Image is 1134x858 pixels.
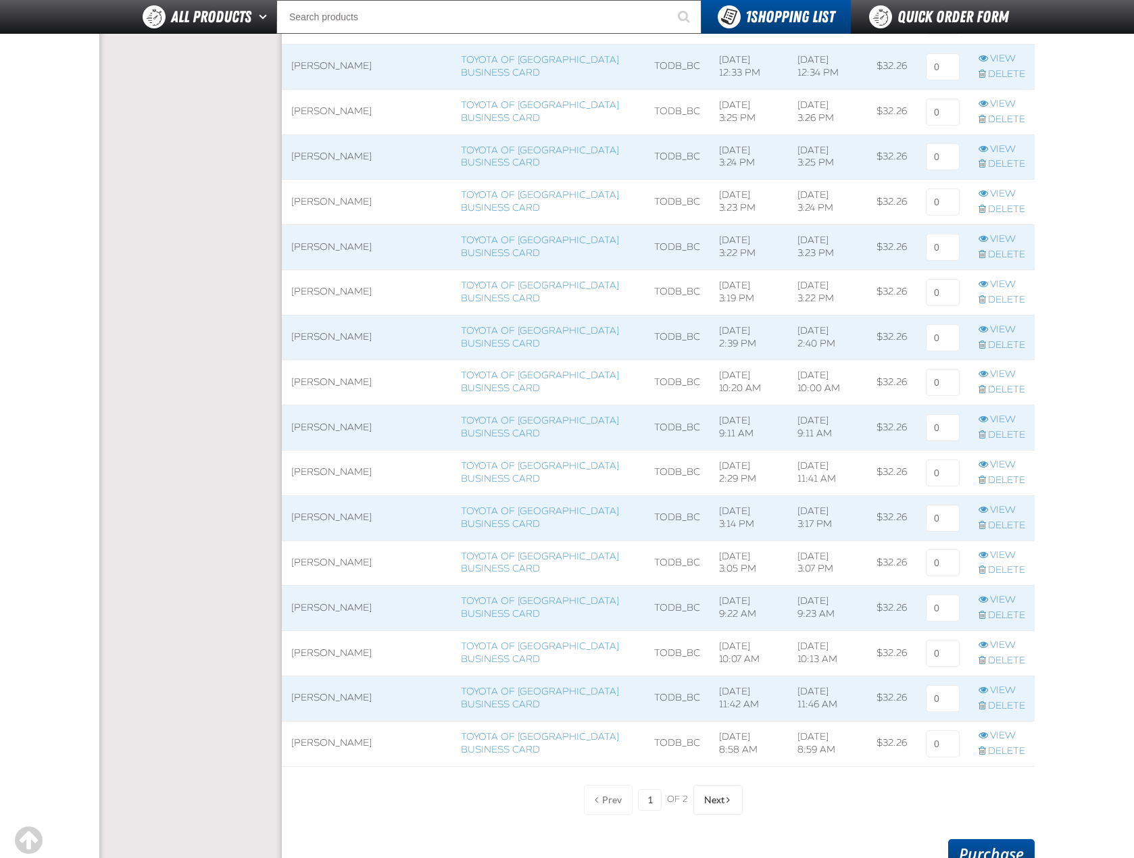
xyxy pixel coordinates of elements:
a: Delete row action [979,339,1025,352]
a: Toyota of [GEOGRAPHIC_DATA] Business Card [461,686,619,710]
td: TODB_BC [645,89,710,134]
td: TODB_BC [645,270,710,315]
td: [DATE] 3:05 PM [710,540,788,586]
td: [DATE] 3:17 PM [788,495,867,540]
a: View row action [979,459,1025,472]
td: [DATE] 10:07 AM [710,631,788,676]
a: Toyota of [GEOGRAPHIC_DATA] Business Card [461,99,619,124]
td: $32.26 [867,45,916,90]
span: Next Page [704,794,724,805]
a: View row action [979,143,1025,156]
td: [DATE] 2:29 PM [710,451,788,496]
td: [PERSON_NAME] [282,540,451,586]
td: [DATE] 3:23 PM [788,225,867,270]
td: $32.26 [867,315,916,360]
td: [DATE] 3:14 PM [710,495,788,540]
td: TODB_BC [645,451,710,496]
a: View row action [979,504,1025,517]
a: View row action [979,278,1025,291]
td: [DATE] 11:42 AM [710,676,788,721]
td: [DATE] 3:25 PM [710,89,788,134]
td: TODB_BC [645,495,710,540]
td: [DATE] 10:00 AM [788,360,867,405]
span: All Products [171,5,251,29]
td: [DATE] 3:25 PM [788,134,867,180]
td: $32.26 [867,405,916,451]
input: 0 [926,234,960,261]
input: 0 [926,143,960,170]
input: 0 [926,685,960,712]
td: [PERSON_NAME] [282,270,451,315]
input: 0 [926,99,960,126]
a: Delete row action [979,655,1025,667]
td: [DATE] 8:59 AM [788,721,867,766]
a: Delete row action [979,745,1025,758]
td: [PERSON_NAME] [282,405,451,451]
input: 0 [926,640,960,667]
input: 0 [926,369,960,396]
td: [DATE] 3:07 PM [788,540,867,586]
td: TODB_BC [645,405,710,451]
a: Delete row action [979,474,1025,487]
td: [PERSON_NAME] [282,586,451,631]
td: [PERSON_NAME] [282,180,451,225]
input: 0 [926,459,960,486]
a: View row action [979,639,1025,652]
td: $32.26 [867,134,916,180]
td: [PERSON_NAME] [282,225,451,270]
a: Toyota of [GEOGRAPHIC_DATA] Business Card [461,415,619,439]
td: [DATE] 11:41 AM [788,451,867,496]
td: TODB_BC [645,360,710,405]
button: Next Page [693,785,743,815]
td: $32.26 [867,360,916,405]
td: $32.26 [867,586,916,631]
td: $32.26 [867,721,916,766]
a: Toyota of [GEOGRAPHIC_DATA] Business Card [461,145,619,169]
a: Delete row action [979,113,1025,126]
a: Toyota of [GEOGRAPHIC_DATA] Business Card [461,505,619,530]
a: View row action [979,233,1025,246]
a: View row action [979,413,1025,426]
td: [PERSON_NAME] [282,451,451,496]
a: Toyota of [GEOGRAPHIC_DATA] Business Card [461,54,619,78]
a: View row action [979,324,1025,336]
td: $32.26 [867,180,916,225]
td: $32.26 [867,540,916,586]
td: [PERSON_NAME] [282,315,451,360]
td: [DATE] 3:23 PM [710,180,788,225]
a: Delete row action [979,294,1025,307]
td: $32.26 [867,631,916,676]
span: of 2 [667,794,688,806]
td: [DATE] 2:40 PM [788,315,867,360]
td: [PERSON_NAME] [282,360,451,405]
td: [DATE] 9:11 AM [710,405,788,451]
a: Toyota of [GEOGRAPHIC_DATA] Business Card [461,325,619,349]
a: Toyota of [GEOGRAPHIC_DATA] Business Card [461,370,619,394]
a: Toyota of [GEOGRAPHIC_DATA] Business Card [461,640,619,665]
td: [DATE] 11:46 AM [788,676,867,721]
a: Toyota of [GEOGRAPHIC_DATA] Business Card [461,234,619,259]
td: [DATE] 3:24 PM [710,134,788,180]
td: [PERSON_NAME] [282,45,451,90]
td: [DATE] 3:22 PM [710,225,788,270]
td: [PERSON_NAME] [282,495,451,540]
td: TODB_BC [645,180,710,225]
td: [PERSON_NAME] [282,676,451,721]
td: $32.26 [867,676,916,721]
td: [DATE] 9:11 AM [788,405,867,451]
input: Current page number [638,789,662,811]
td: $32.26 [867,89,916,134]
input: 0 [926,279,960,306]
td: [DATE] 3:26 PM [788,89,867,134]
td: $32.26 [867,270,916,315]
a: Delete row action [979,249,1025,261]
a: Delete row action [979,700,1025,713]
td: [PERSON_NAME] [282,631,451,676]
a: View row action [979,188,1025,201]
a: Toyota of [GEOGRAPHIC_DATA] Business Card [461,189,619,213]
td: [DATE] 9:22 AM [710,586,788,631]
a: View row action [979,730,1025,742]
td: [PERSON_NAME] [282,89,451,134]
td: TODB_BC [645,45,710,90]
td: [DATE] 10:20 AM [710,360,788,405]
